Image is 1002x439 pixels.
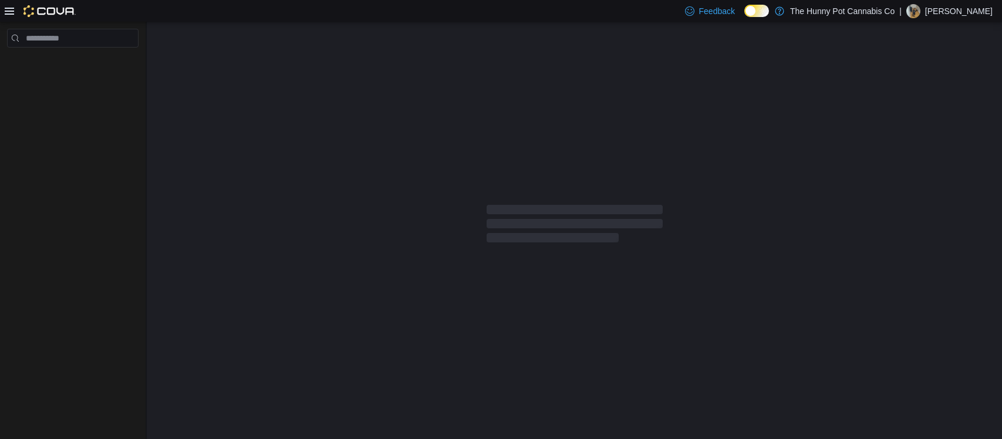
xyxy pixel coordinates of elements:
span: Dark Mode [744,17,745,18]
p: | [899,4,902,18]
p: [PERSON_NAME] [925,4,993,18]
nav: Complex example [7,50,139,78]
img: Cova [23,5,76,17]
input: Dark Mode [744,5,769,17]
span: Feedback [699,5,735,17]
div: Dennis Martin [906,4,920,18]
p: The Hunny Pot Cannabis Co [790,4,895,18]
span: Loading [487,207,663,245]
